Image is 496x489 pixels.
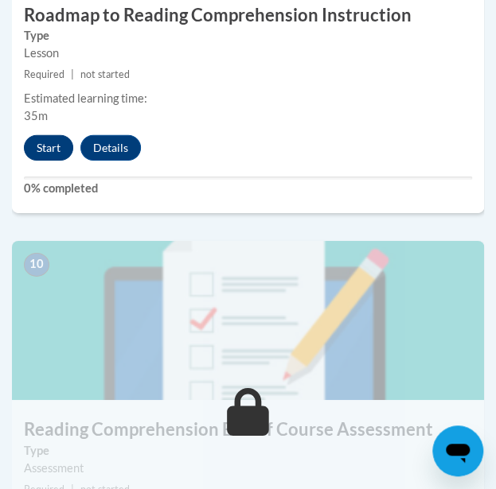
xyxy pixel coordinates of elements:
button: Details [80,135,141,161]
img: Course Image [12,241,484,400]
span: not started [80,68,129,80]
div: Estimated learning time: [24,90,472,107]
button: Start [24,135,73,161]
iframe: Button to launch messaging window [432,425,483,476]
label: Type [24,27,472,45]
label: 0% completed [24,180,472,197]
span: 35m [24,109,48,122]
div: Lesson [24,45,472,62]
label: Type [24,442,472,460]
span: | [71,68,74,80]
div: Assessment [24,460,472,477]
h3: Roadmap to Reading Comprehension Instruction [12,3,484,28]
span: Required [24,68,64,80]
span: 10 [24,253,49,277]
h3: Reading Comprehension End of Course Assessment [12,417,484,442]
